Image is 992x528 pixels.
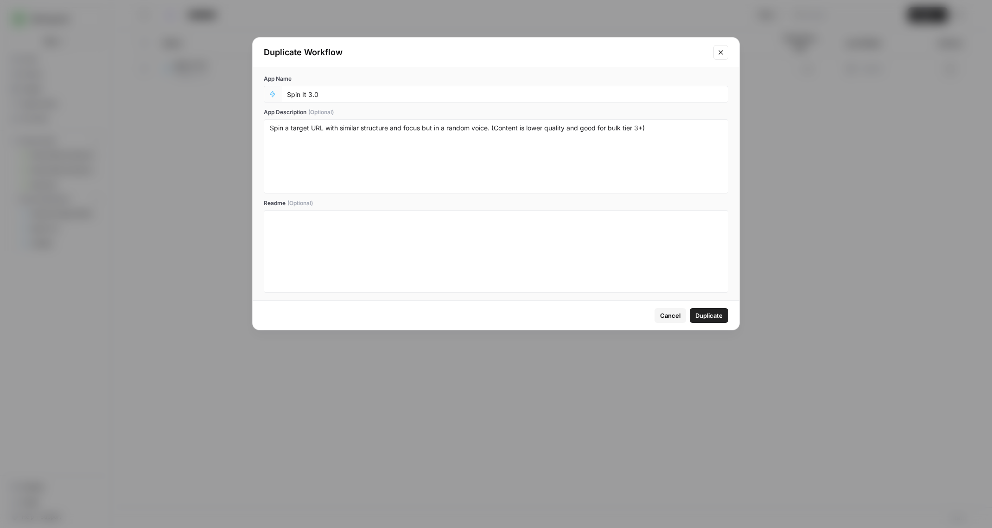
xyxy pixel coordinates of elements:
[264,46,708,59] div: Duplicate Workflow
[264,108,728,116] label: App Description
[287,199,313,207] span: (Optional)
[270,123,722,189] textarea: Spin a target URL with similar structure and focus but in a random voice. (Content is lower quali...
[287,90,722,98] input: Untitled
[713,45,728,60] button: Close modal
[264,75,728,83] label: App Name
[695,311,723,320] span: Duplicate
[690,308,728,323] button: Duplicate
[308,108,334,116] span: (Optional)
[264,199,728,207] label: Readme
[655,308,686,323] button: Cancel
[660,311,680,320] span: Cancel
